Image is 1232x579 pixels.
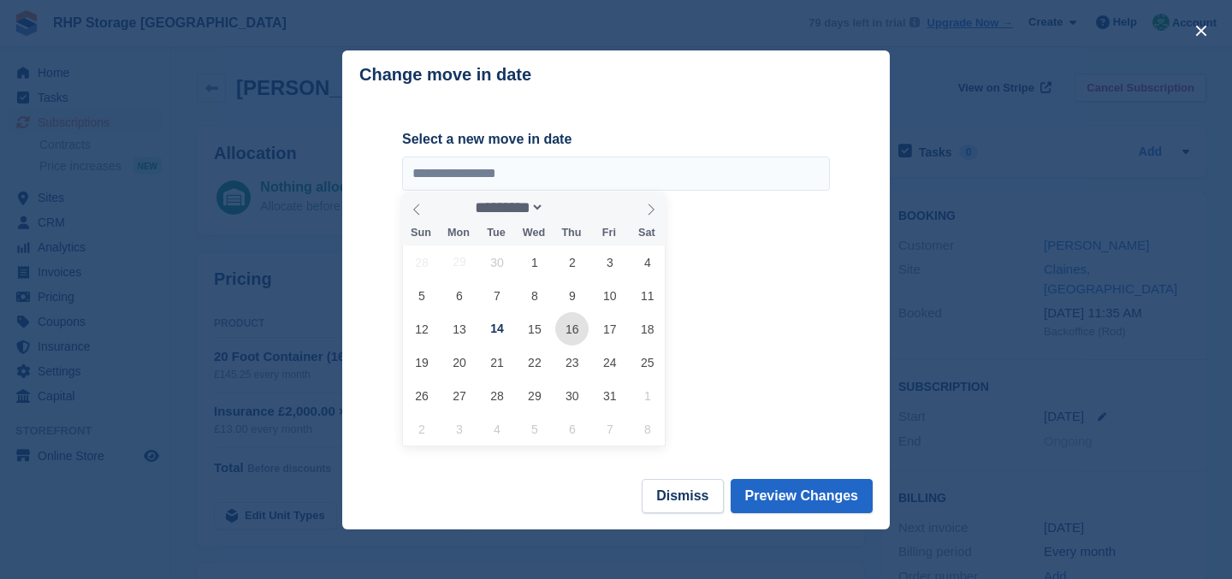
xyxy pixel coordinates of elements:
span: September 28, 2025 [405,245,438,279]
span: Fri [590,227,628,239]
span: October 25, 2025 [631,346,664,379]
span: October 21, 2025 [480,346,513,379]
span: October 15, 2025 [518,312,551,346]
span: Sat [628,227,666,239]
span: October 14, 2025 [480,312,513,346]
span: November 5, 2025 [518,412,551,446]
button: Preview Changes [731,479,874,513]
span: October 1, 2025 [518,245,551,279]
span: November 7, 2025 [593,412,626,446]
button: Dismiss [642,479,723,513]
p: Change move in date [359,65,531,85]
span: October 5, 2025 [405,279,438,312]
span: October 29, 2025 [518,379,551,412]
span: October 16, 2025 [555,312,589,346]
span: Mon [440,227,477,239]
span: November 6, 2025 [555,412,589,446]
span: September 29, 2025 [442,245,476,279]
label: Select a new move in date [402,129,830,150]
span: November 4, 2025 [480,412,513,446]
span: October 24, 2025 [593,346,626,379]
span: October 10, 2025 [593,279,626,312]
span: October 19, 2025 [405,346,438,379]
span: Thu [553,227,590,239]
span: November 3, 2025 [442,412,476,446]
span: October 6, 2025 [442,279,476,312]
span: October 27, 2025 [442,379,476,412]
span: Sun [402,227,440,239]
span: November 8, 2025 [631,412,664,446]
span: October 8, 2025 [518,279,551,312]
span: October 12, 2025 [405,312,438,346]
span: October 23, 2025 [555,346,589,379]
span: October 3, 2025 [593,245,626,279]
span: October 18, 2025 [631,312,664,346]
span: October 20, 2025 [442,346,476,379]
button: close [1188,17,1215,44]
span: October 13, 2025 [442,312,476,346]
span: October 17, 2025 [593,312,626,346]
span: October 26, 2025 [405,379,438,412]
span: October 22, 2025 [518,346,551,379]
span: November 1, 2025 [631,379,664,412]
span: October 28, 2025 [480,379,513,412]
span: October 31, 2025 [593,379,626,412]
span: October 4, 2025 [631,245,664,279]
span: Wed [515,227,553,239]
span: October 30, 2025 [555,379,589,412]
select: Month [470,198,545,216]
span: November 2, 2025 [405,412,438,446]
span: October 9, 2025 [555,279,589,312]
span: September 30, 2025 [480,245,513,279]
span: October 11, 2025 [631,279,664,312]
span: Tue [477,227,515,239]
span: October 2, 2025 [555,245,589,279]
span: October 7, 2025 [480,279,513,312]
input: Year [544,198,598,216]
